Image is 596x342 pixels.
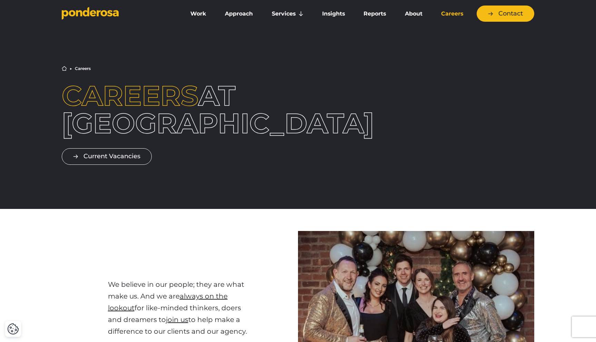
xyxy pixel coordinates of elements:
[166,315,188,324] a: join us
[62,7,172,21] a: Go to homepage
[356,7,394,21] a: Reports
[75,67,91,71] li: Careers
[62,82,252,137] h1: at [GEOGRAPHIC_DATA]
[7,323,19,335] img: Revisit consent button
[314,7,353,21] a: Insights
[477,6,534,22] a: Contact
[397,7,430,21] a: About
[62,79,198,112] span: Careers
[62,148,152,164] a: Current Vacancies
[108,279,252,337] p: We believe in our people; they are what make us. And we are for like-minded thinkers, doers and d...
[62,66,67,71] a: Home
[217,7,261,21] a: Approach
[433,7,471,21] a: Careers
[264,7,311,21] a: Services
[70,67,72,71] li: ▶︎
[182,7,214,21] a: Work
[7,323,19,335] button: Cookie Settings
